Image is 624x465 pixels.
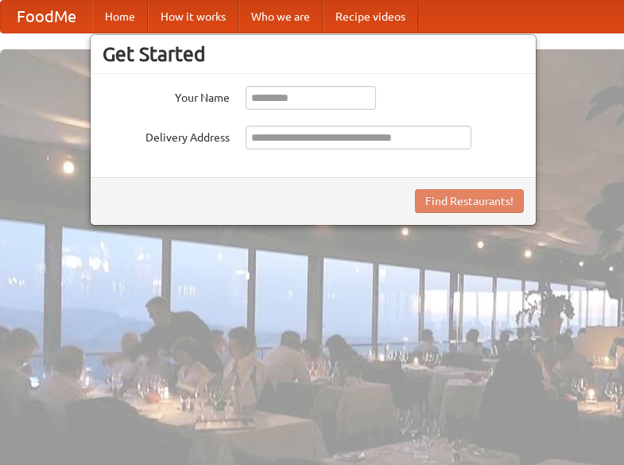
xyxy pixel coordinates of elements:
[415,189,524,213] button: Find Restaurants!
[148,1,238,33] a: How it works
[323,1,418,33] a: Recipe videos
[92,1,148,33] a: Home
[103,42,524,66] h3: Get Started
[238,1,323,33] a: Who we are
[103,126,230,145] label: Delivery Address
[1,1,92,33] a: FoodMe
[103,86,230,106] label: Your Name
